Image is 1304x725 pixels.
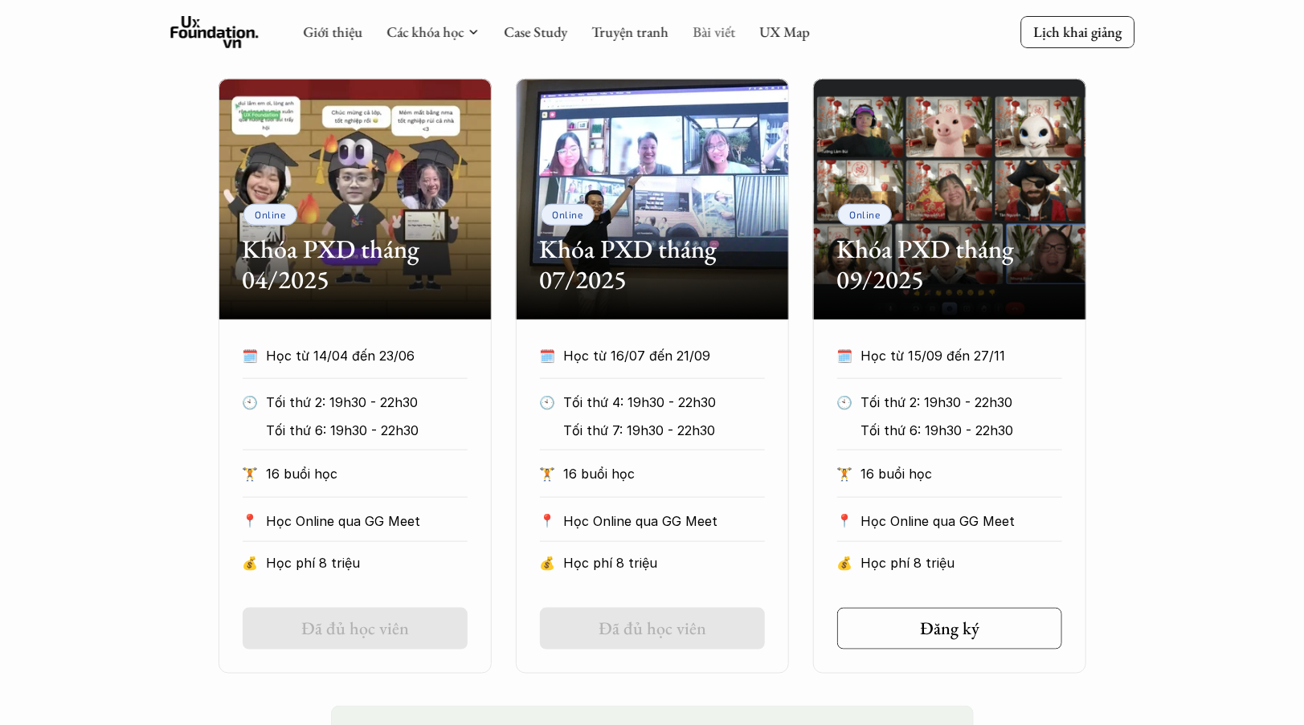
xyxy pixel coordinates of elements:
[504,22,567,41] a: Case Study
[540,344,556,368] p: 🗓️
[837,462,853,486] p: 🏋️
[243,344,259,368] p: 🗓️
[599,618,706,639] h5: Đã đủ học viên
[861,418,1085,442] p: Tối thứ 6: 19h30 - 22h30
[861,390,1085,414] p: Tối thứ 2: 19h30 - 22h30
[303,22,362,41] a: Giới thiệu
[564,390,788,414] p: Tối thứ 4: 19h30 - 22h30
[837,234,1062,295] h2: Khóa PXD tháng 09/2025
[243,551,259,575] p: 💰
[861,462,1062,486] p: 16 buổi học
[759,22,810,41] a: UX Map
[920,618,979,639] h5: Đăng ký
[243,390,259,414] p: 🕙
[591,22,668,41] a: Truyện tranh
[564,462,765,486] p: 16 buổi học
[267,551,468,575] p: Học phí 8 triệu
[837,344,853,368] p: 🗓️
[540,513,556,528] p: 📍
[564,344,765,368] p: Học từ 16/07 đến 21/09
[861,344,1062,368] p: Học từ 15/09 đến 27/11
[849,209,881,220] p: Online
[1033,22,1122,41] p: Lịch khai giảng
[540,390,556,414] p: 🕙
[267,418,491,442] p: Tối thứ 6: 19h30 - 22h30
[837,608,1062,650] a: Đăng ký
[1020,16,1134,47] a: Lịch khai giảng
[301,618,409,639] h5: Đã đủ học viên
[540,551,556,575] p: 💰
[837,551,853,575] p: 💰
[861,509,1062,533] p: Học Online qua GG Meet
[267,462,468,486] p: 16 buổi học
[267,390,491,414] p: Tối thứ 2: 19h30 - 22h30
[386,22,464,41] a: Các khóa học
[552,209,583,220] p: Online
[540,234,765,295] h2: Khóa PXD tháng 07/2025
[564,418,788,442] p: Tối thứ 7: 19h30 - 22h30
[564,551,765,575] p: Học phí 8 triệu
[837,390,853,414] p: 🕙
[861,551,1062,575] p: Học phí 8 triệu
[243,513,259,528] p: 📍
[693,22,735,41] a: Bài viết
[243,462,259,486] p: 🏋️
[267,344,468,368] p: Học từ 14/04 đến 23/06
[540,462,556,486] p: 🏋️
[837,513,853,528] p: 📍
[564,509,765,533] p: Học Online qua GG Meet
[255,209,286,220] p: Online
[243,234,468,295] h2: Khóa PXD tháng 04/2025
[267,509,468,533] p: Học Online qua GG Meet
